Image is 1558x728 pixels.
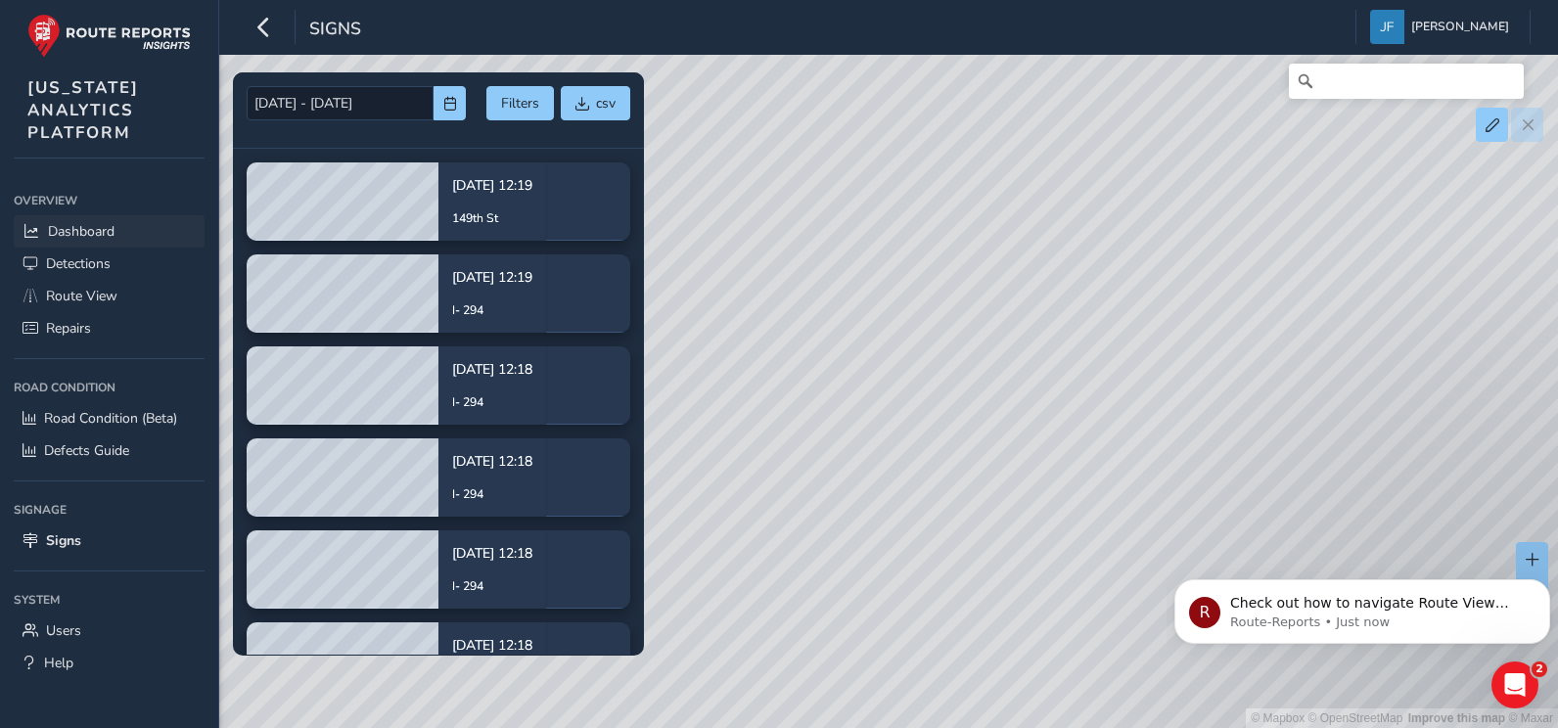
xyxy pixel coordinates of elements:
div: • Just now [170,88,236,109]
div: Profile image for Route-Reports [23,141,62,180]
button: csv [561,86,630,120]
p: [DATE] 12:18 [452,635,532,656]
span: Help [278,597,309,611]
span: Repairs [46,319,91,338]
span: csv [596,94,616,113]
div: Route-Reports [69,88,166,109]
span: Users [46,621,81,640]
div: Signage [14,495,205,524]
iframe: Intercom live chat [1491,661,1538,708]
p: I- 294 [452,485,532,503]
p: I- 294 [452,393,532,411]
div: Route-Reports [69,160,166,181]
span: Help [44,654,73,672]
p: [DATE] 12:18 [452,359,532,380]
button: Send us a message [90,488,301,527]
p: 149th St [452,209,532,227]
p: [DATE] 12:19 [452,175,532,196]
span: Defects Guide [44,441,129,460]
img: rr logo [27,14,191,58]
h1: Messages [145,9,251,42]
span: Messages [60,597,135,611]
div: • 1h ago [170,160,226,181]
a: Dashboard [14,215,205,248]
div: Close [344,8,379,43]
div: System [14,585,205,614]
p: I- 294 [452,577,532,595]
img: diamond-layout [1370,10,1404,44]
div: Profile image for Route-Reports [23,68,62,108]
div: Road Condition [14,373,205,402]
a: Help [14,647,205,679]
span: Check out how to navigate Route View here! [69,69,414,85]
button: [PERSON_NAME] [1370,10,1516,44]
span: Signs [309,17,361,44]
a: Signs [14,524,205,557]
div: Overview [14,186,205,215]
span: Signs [46,531,81,550]
p: [DATE] 12:18 [452,543,532,564]
span: Route View [46,287,117,305]
p: I- 294 [452,301,532,319]
a: Road Condition (Beta) [14,402,205,434]
span: Detections [46,254,111,273]
p: [DATE] 12:18 [452,451,532,472]
p: [DATE] 12:19 [452,267,532,288]
button: Help [196,548,391,626]
span: [PERSON_NAME] [1411,10,1509,44]
iframe: Intercom notifications message [1167,538,1558,675]
span: Dashboard [48,222,115,241]
a: Route View [14,280,205,312]
span: 2 [1532,661,1547,677]
span: [US_STATE] ANALYTICS PLATFORM [27,76,139,144]
button: Filters [486,86,554,120]
a: Users [14,614,205,647]
a: Defects Guide [14,434,205,467]
a: Repairs [14,312,205,344]
input: Search [1289,64,1524,99]
a: Detections [14,248,205,280]
span: Road Condition (Beta) [44,409,177,428]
